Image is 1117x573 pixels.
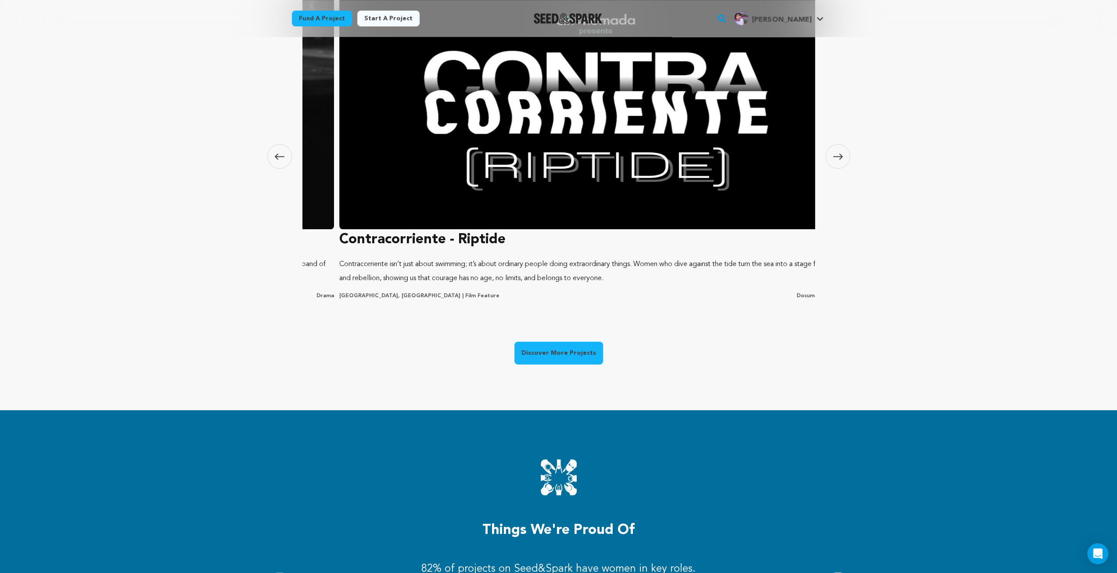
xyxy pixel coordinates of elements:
span: [GEOGRAPHIC_DATA], [GEOGRAPHIC_DATA] | [339,293,463,299]
div: Open Intercom Messenger [1087,543,1108,564]
span: Eli W.'s Profile [733,9,825,28]
span: [PERSON_NAME] [752,16,811,23]
a: Discover More Projects [514,342,603,364]
h3: Things we're proud of [292,520,826,541]
a: Start a project [357,11,420,26]
a: Eli W.'s Profile [733,9,825,25]
p: Documentary, Sport [797,292,852,299]
img: Seed&Spark Community Icon [541,459,577,495]
h3: Contracorriente - Riptide [339,229,852,250]
img: Seed&Spark Logo Dark Mode [534,13,603,24]
div: Eli W.'s Profile [734,11,811,25]
p: Drama [316,292,334,299]
p: Contracorriente isn’t just about swimming; it’s about ordinary people doing extraordinary things.... [339,257,852,285]
span: Film Feature [465,293,499,299]
img: 760bbe3fc45a0e49.jpg [734,11,748,25]
a: Seed&Spark Homepage [534,13,603,24]
a: Fund a project [292,11,352,26]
